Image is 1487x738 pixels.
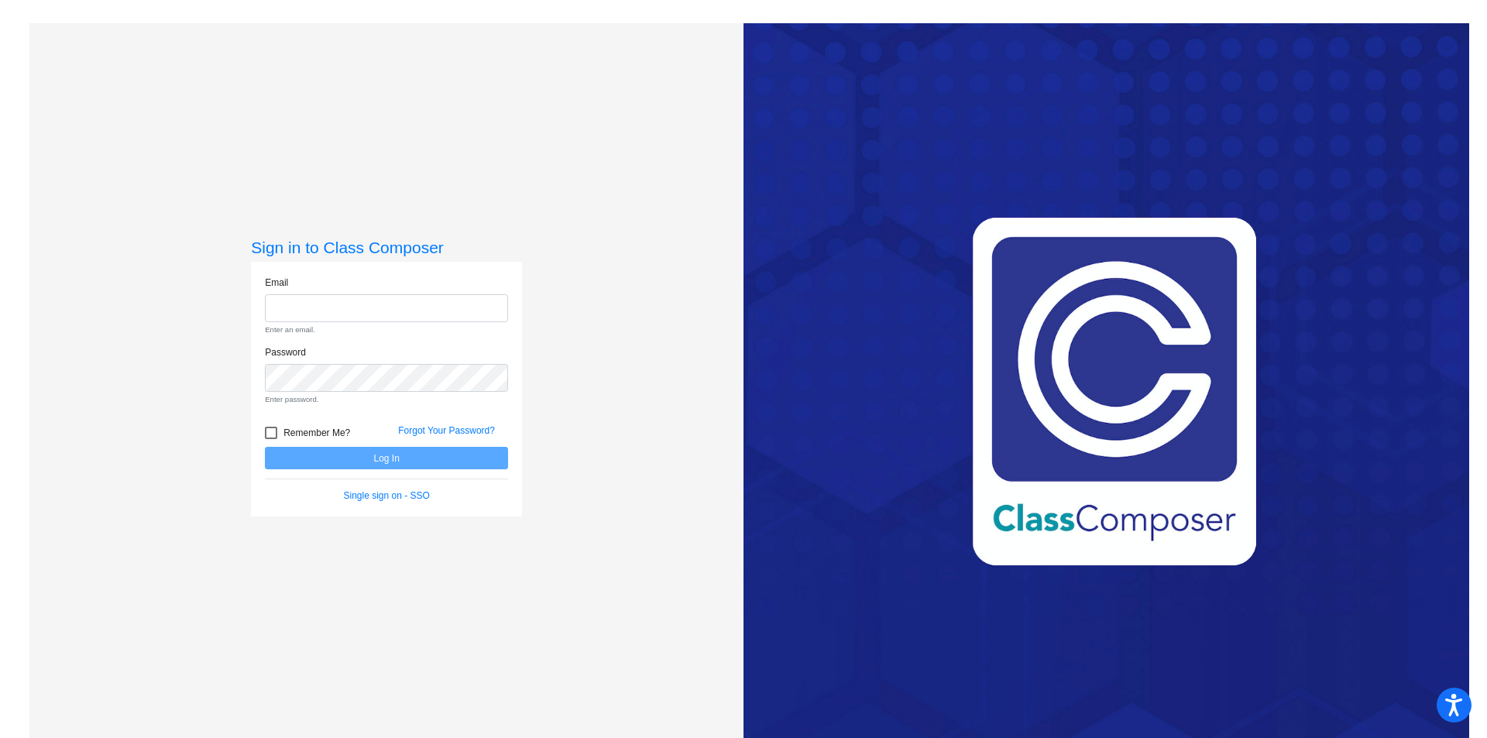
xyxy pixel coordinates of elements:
label: Password [265,345,306,359]
small: Enter an email. [265,324,508,335]
button: Log In [265,447,508,469]
a: Forgot Your Password? [398,425,495,436]
label: Email [265,276,288,290]
small: Enter password. [265,394,508,405]
span: Remember Me? [283,424,350,442]
a: Single sign on - SSO [344,490,430,501]
h3: Sign in to Class Composer [251,238,522,257]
